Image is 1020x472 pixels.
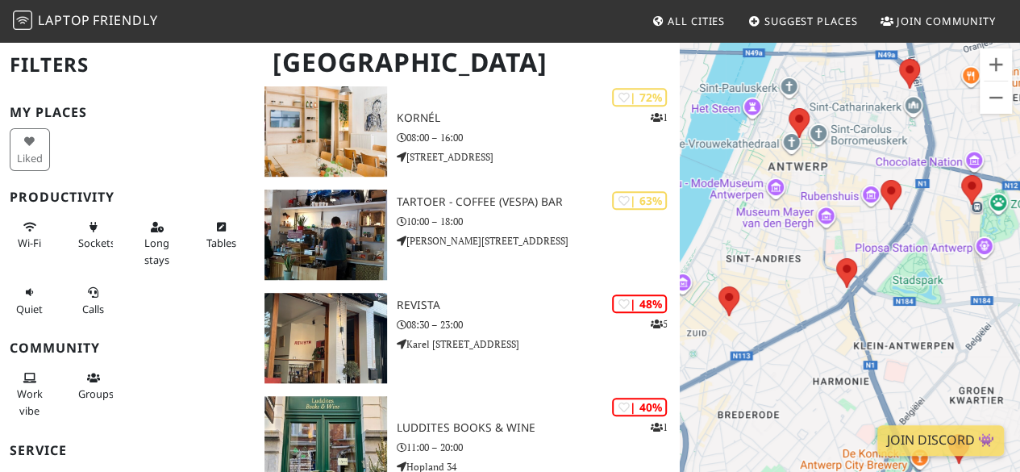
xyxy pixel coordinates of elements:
h3: Kornél [397,111,680,125]
p: [PERSON_NAME][STREET_ADDRESS] [397,233,680,249]
span: Quiet [16,302,43,316]
button: Zoom in [980,48,1012,81]
p: 10:00 – 18:00 [397,214,680,229]
img: LaptopFriendly [13,10,32,30]
span: Friendly [93,11,157,29]
h2: Filters [10,40,245,90]
p: 5 [650,316,667,332]
p: 08:00 – 16:00 [397,130,680,145]
p: 08:30 – 23:00 [397,317,680,332]
span: Power sockets [78,236,115,250]
a: Revista | 48% 5 Revista 08:30 – 23:00 Karel [STREET_ADDRESS] [255,293,680,383]
p: Karel [STREET_ADDRESS] [397,336,680,352]
a: All Cities [645,6,731,36]
button: Groups [73,365,114,407]
button: Quiet [10,279,50,322]
span: Suggest Places [764,14,858,28]
span: Work-friendly tables [206,236,235,250]
p: 1 [650,110,667,125]
span: People working [17,386,43,417]
span: Video/audio calls [82,302,104,316]
button: Zoom out [980,81,1012,114]
p: 1 [650,420,667,435]
p: 11:00 – 20:00 [397,440,680,455]
p: [STREET_ADDRESS] [397,149,680,165]
img: Kornél [264,86,387,177]
div: | 48% [612,294,667,313]
h3: Productivity [10,190,245,205]
button: Tables [201,214,241,257]
button: Wi-Fi [10,214,50,257]
span: Long stays [144,236,169,266]
a: Join Discord 👾 [877,425,1004,456]
span: Stable Wi-Fi [18,236,41,250]
a: Tartoer - Coffee (Vespa) Bar | 63% Tartoer - Coffee (Vespa) Bar 10:00 – 18:00 [PERSON_NAME][STREE... [255,190,680,280]
span: All Cities [668,14,725,28]
a: LaptopFriendly LaptopFriendly [13,7,158,36]
h1: [GEOGRAPHIC_DATA] [260,40,677,85]
h3: Tartoer - Coffee (Vespa) Bar [397,195,680,209]
button: Calls [73,279,114,322]
button: Sockets [73,214,114,257]
button: Work vibe [10,365,50,424]
img: Tartoer - Coffee (Vespa) Bar [264,190,387,280]
span: Join Community [897,14,996,28]
div: | 63% [612,191,667,210]
span: Laptop [38,11,90,29]
span: Group tables [78,386,114,401]
img: Revista [264,293,387,383]
a: Join Community [874,6,1002,36]
button: Long stays [137,214,177,273]
h3: Luddites Books & Wine [397,421,680,435]
a: Suggest Places [742,6,864,36]
h3: Community [10,340,245,356]
div: | 40% [612,398,667,416]
h3: Service [10,443,245,458]
h3: Revista [397,299,680,312]
a: Kornél | 72% 1 Kornél 08:00 – 16:00 [STREET_ADDRESS] [255,86,680,177]
h3: My Places [10,105,245,120]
